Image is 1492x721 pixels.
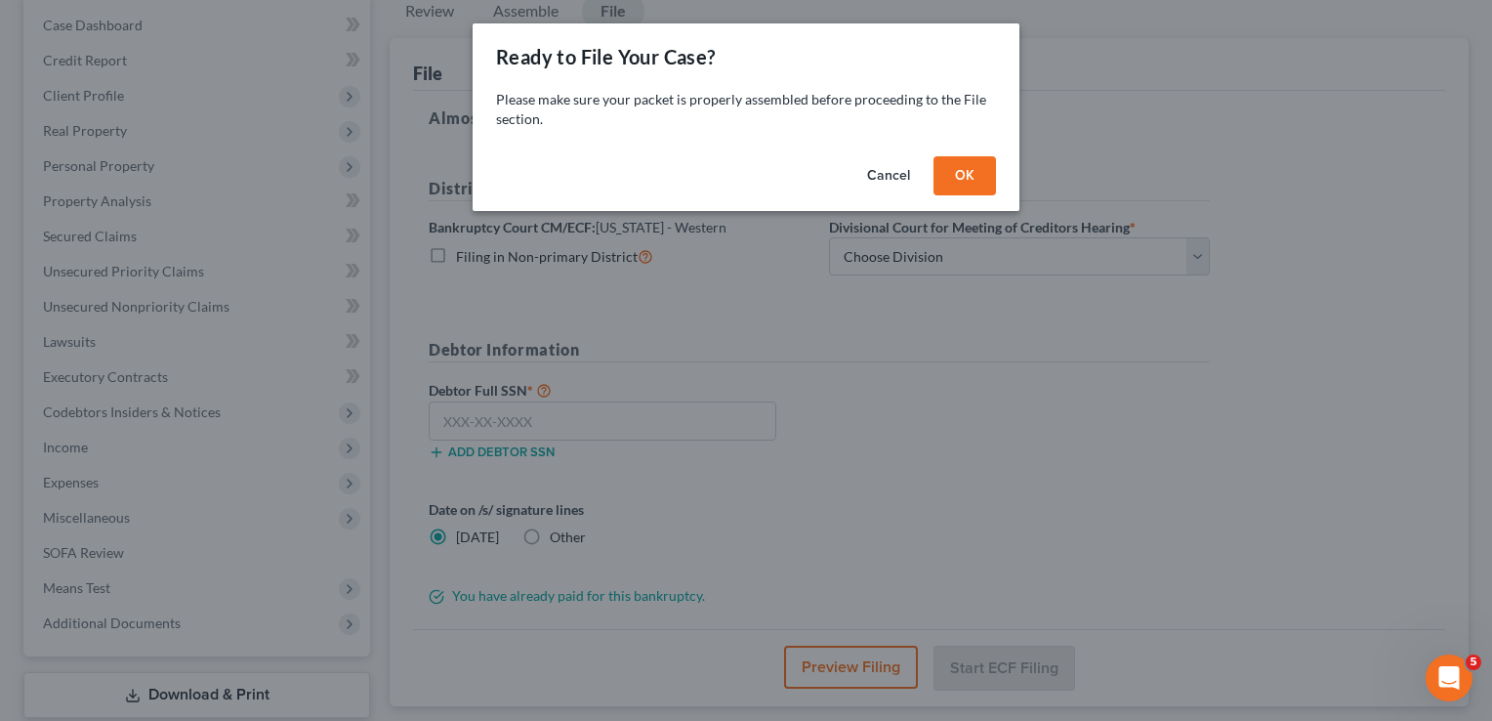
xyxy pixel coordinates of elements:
[1426,655,1472,701] iframe: Intercom live chat
[933,156,996,195] button: OK
[1466,655,1481,670] span: 5
[496,90,996,129] p: Please make sure your packet is properly assembled before proceeding to the File section.
[496,43,716,70] div: Ready to File Your Case?
[851,156,926,195] button: Cancel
